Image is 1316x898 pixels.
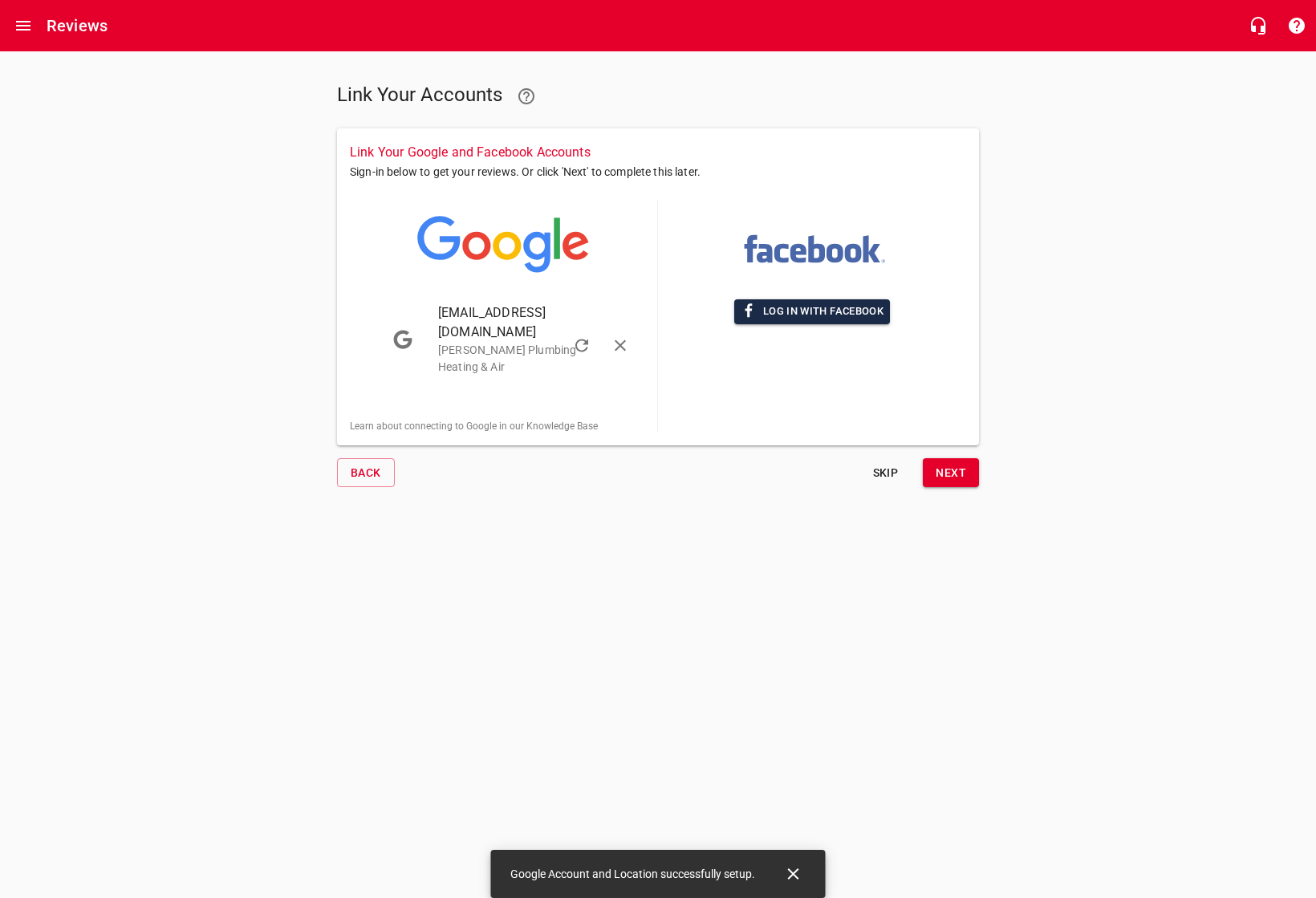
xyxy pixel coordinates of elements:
button: Support Portal [1277,6,1316,45]
button: Next [923,458,979,488]
span: Log in with Facebook [741,303,883,321]
button: Close [774,855,813,893]
span: Google Account and Location successfully setup. [510,868,755,880]
button: Refresh [563,326,601,364]
button: Skip [859,458,911,488]
a: Learn more about connecting Google and Facebook to Reviews [507,77,546,116]
h6: Link Your Google and Facebook Accounts [350,141,966,164]
button: Open drawer [4,6,43,45]
span: Back [351,463,381,483]
button: Sign Out [601,326,640,364]
button: Live Chat [1239,6,1277,45]
button: Back [337,458,395,488]
p: [PERSON_NAME] Plumbing Heating & Air [438,342,604,376]
span: Next [936,463,966,483]
button: Log in with Facebook [734,299,890,324]
span: [EMAIL_ADDRESS][DOMAIN_NAME] [438,303,604,342]
span: Skip [866,463,904,483]
h5: Link Your Accounts [337,77,652,116]
a: Learn about connecting to Google in our Knowledge Base [350,421,598,432]
h6: Reviews [47,13,108,39]
p: Sign-in below to get your reviews. Or click 'Next' to complete this later. [350,164,966,200]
